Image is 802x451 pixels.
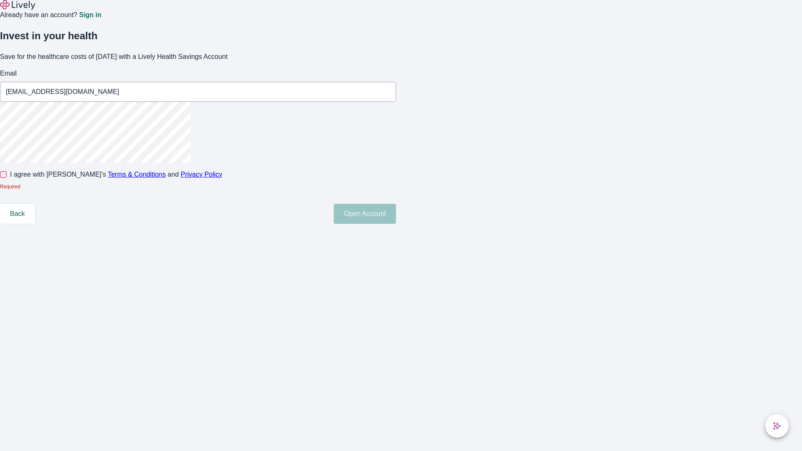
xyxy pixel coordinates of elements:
[773,422,781,430] svg: Lively AI Assistant
[10,170,222,180] span: I agree with [PERSON_NAME]’s and
[79,12,101,18] a: Sign in
[108,171,166,178] a: Terms & Conditions
[765,414,789,438] button: chat
[181,171,223,178] a: Privacy Policy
